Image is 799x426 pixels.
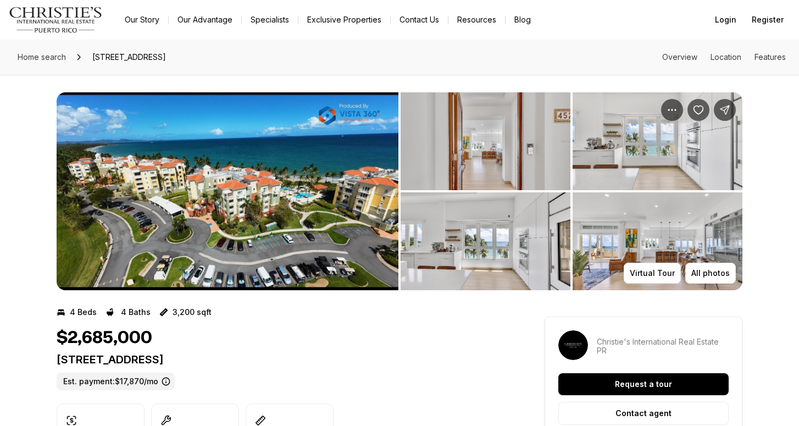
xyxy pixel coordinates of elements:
img: logo [9,7,103,33]
button: Save Property: 100 OCEAN DRIVE #452 [687,99,709,121]
button: View image gallery [401,92,570,190]
a: Our Advantage [169,12,241,27]
a: Blog [506,12,540,27]
button: All photos [685,263,736,284]
button: View image gallery [573,92,742,190]
p: Virtual Tour [630,269,675,278]
button: View image gallery [401,192,570,290]
li: 2 of 12 [401,92,742,290]
button: Property options [661,99,683,121]
span: Home search [18,52,66,62]
nav: Page section menu [662,53,786,62]
a: Exclusive Properties [298,12,390,27]
a: Resources [448,12,505,27]
button: View image gallery [573,192,742,290]
p: All photos [691,269,730,278]
button: Share Property: 100 OCEAN DRIVE #452 [714,99,736,121]
a: Home search [13,48,70,66]
h1: $2,685,000 [57,328,152,348]
a: Skip to: Features [754,52,786,62]
a: Our Story [116,12,168,27]
span: [STREET_ADDRESS] [88,48,170,66]
a: Skip to: Overview [662,52,697,62]
button: Contact Us [391,12,448,27]
p: 4 Beds [70,308,97,317]
a: Skip to: Location [711,52,741,62]
span: Register [752,15,784,24]
button: View image gallery [57,92,398,290]
a: Specialists [242,12,298,27]
button: Request a tour [558,373,729,395]
button: Register [745,9,790,31]
p: 4 Baths [121,308,151,317]
button: Login [708,9,743,31]
li: 1 of 12 [57,92,398,290]
button: Virtual Tour [624,263,681,284]
p: Christie's International Real Estate PR [597,338,729,355]
label: Est. payment: $17,870/mo [57,373,175,390]
p: [STREET_ADDRESS] [57,353,505,366]
span: Login [715,15,736,24]
p: 3,200 sqft [173,308,212,317]
button: Contact agent [558,402,729,425]
div: Listing Photos [57,92,742,290]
